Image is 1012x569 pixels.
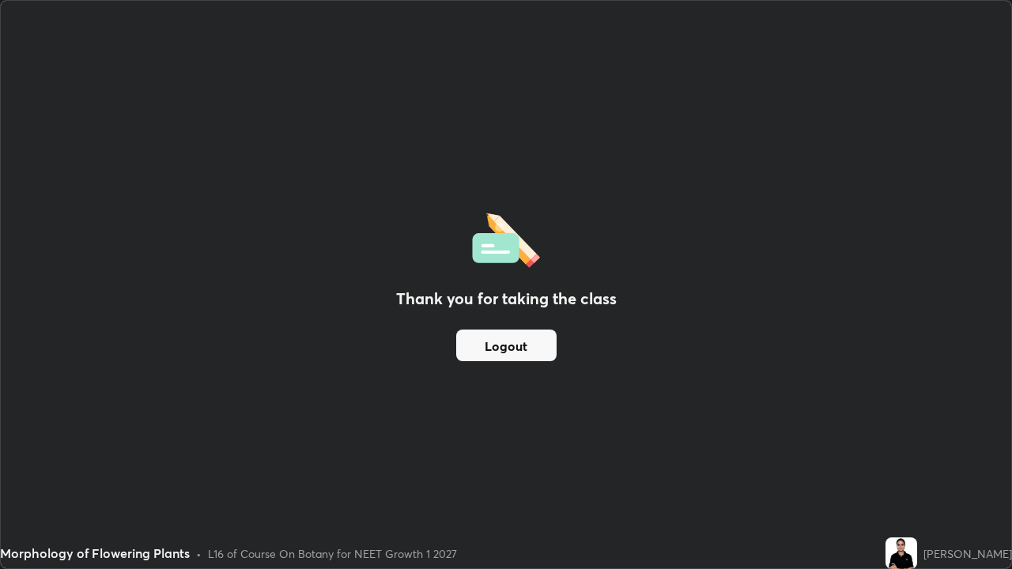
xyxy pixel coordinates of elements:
div: • [196,545,202,562]
div: L16 of Course On Botany for NEET Growth 1 2027 [208,545,457,562]
div: [PERSON_NAME] [923,545,1012,562]
h2: Thank you for taking the class [396,287,617,311]
img: offlineFeedback.1438e8b3.svg [472,208,540,268]
img: 8c6379e1b3274b498d976b6da3d54be2.jpg [885,537,917,569]
button: Logout [456,330,557,361]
